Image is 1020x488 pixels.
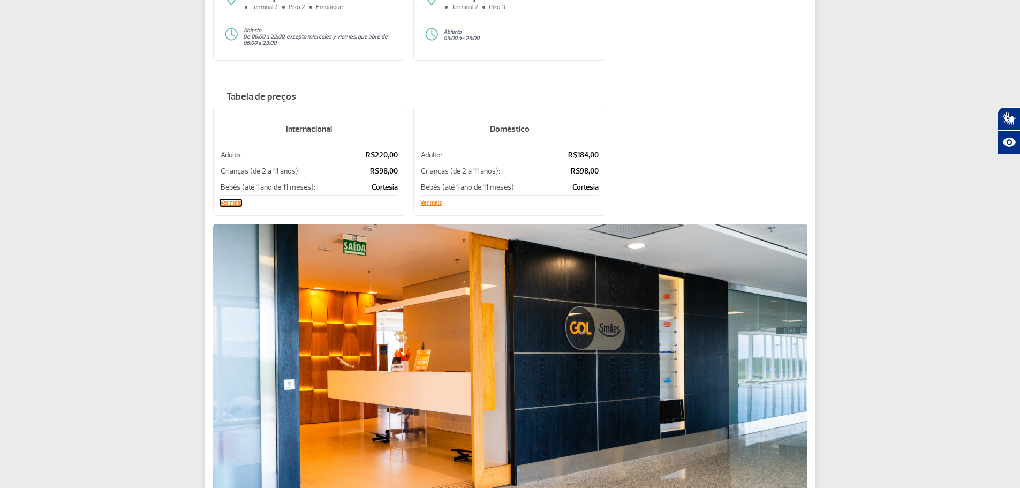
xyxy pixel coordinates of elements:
p: Adulto: [421,150,554,160]
p: De 06:00 a 22:00, excepto miércoles y viernes, que abre de 06:00 a 23:00 [243,34,395,47]
li: Terminal 2 [243,4,281,11]
div: Plugin de acessibilidade da Hand Talk. [998,107,1020,154]
button: Ver mais [220,200,241,206]
h4: Tabela de preços [213,92,807,102]
li: Terminal 2 [443,4,481,11]
p: Crianças (de 2 a 11 anos): [221,166,352,176]
button: Ver mais [420,200,442,206]
p: Bebês (até 1 ano de 11 meses): [221,182,352,192]
li: Embarque [308,4,345,11]
p: R$184,00 [556,150,599,160]
h5: Internacional [220,115,399,143]
strong: Abierto [243,27,261,34]
strong: Abierto [443,28,462,35]
p: R$98,00 [556,166,599,176]
p: Bebês (até 1 ano de 11 meses): [421,182,554,192]
p: R$98,00 [353,166,398,176]
p: Adulto: [221,150,352,160]
p: Cortesia [353,182,398,192]
li: Piso 2 [281,4,308,11]
p: Crianças (de 2 a 11 anos): [421,166,554,176]
li: Piso 3 [481,4,508,11]
p: 05:00 às 23:00 [443,35,595,42]
button: Abrir recursos assistivos. [998,131,1020,154]
p: R$220,00 [353,150,398,160]
button: Abrir tradutor de língua de sinais. [998,107,1020,131]
p: Cortesia [556,182,599,192]
h5: Doméstico [420,115,599,143]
